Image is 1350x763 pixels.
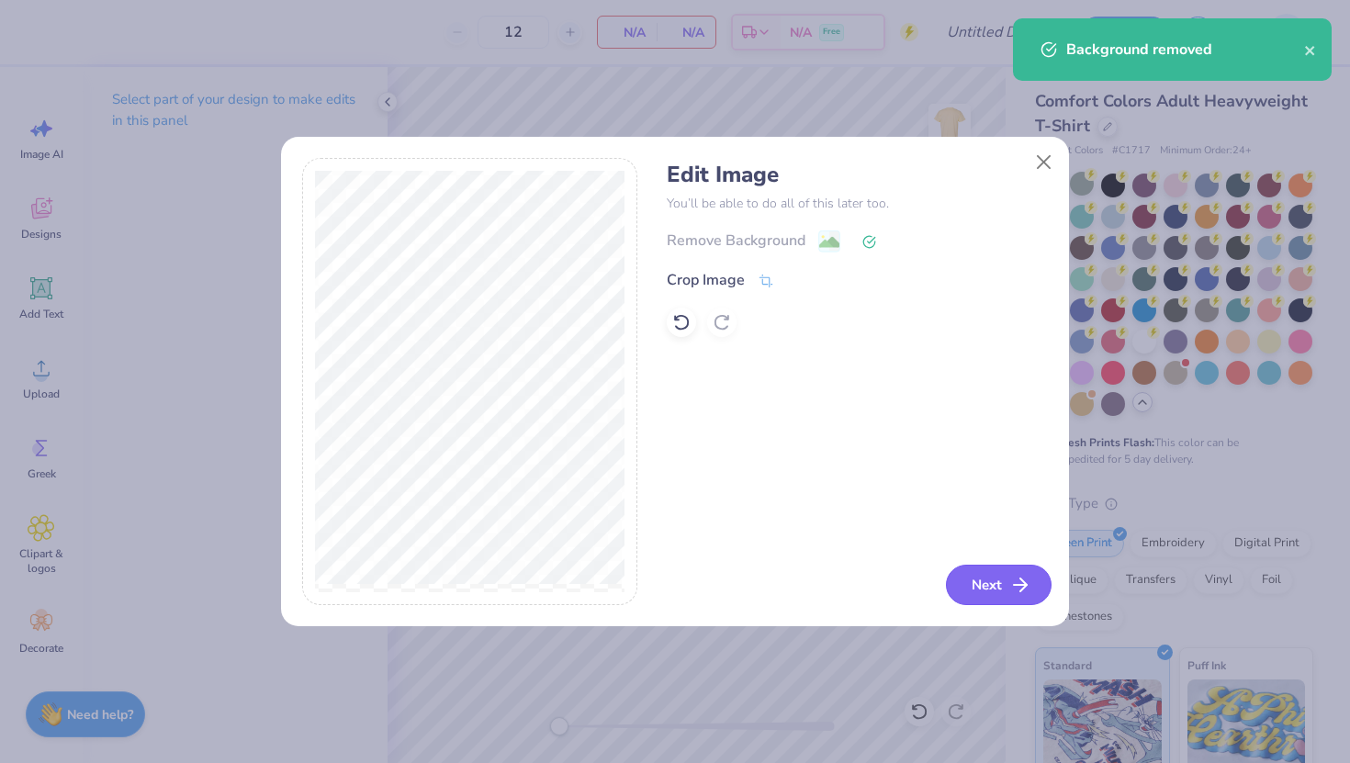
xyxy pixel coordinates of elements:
button: Close [1027,145,1062,180]
button: Next [946,565,1052,605]
h4: Edit Image [667,162,1048,188]
div: Background removed [1066,39,1304,61]
button: close [1304,39,1317,61]
p: You’ll be able to do all of this later too. [667,194,1048,213]
div: Crop Image [667,269,745,291]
